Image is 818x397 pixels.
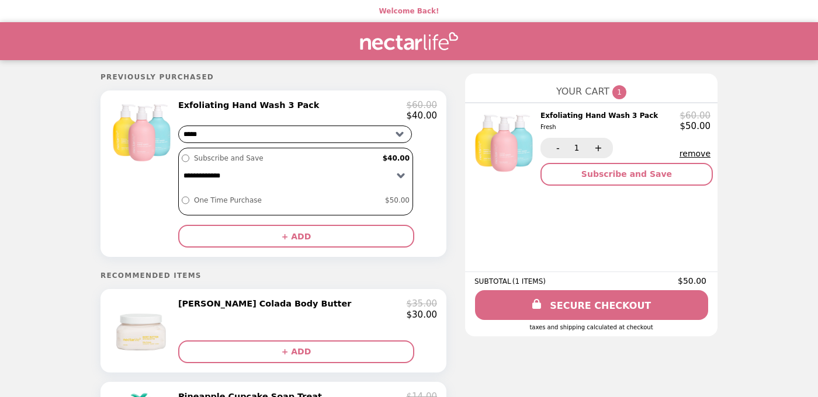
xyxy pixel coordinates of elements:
img: Exfoliating Hand Wash 3 Pack [471,110,539,176]
label: $50.00 [382,193,413,207]
select: Select a product variant [178,126,412,143]
img: Piña Colada Body Butter [109,298,176,363]
button: Subscribe and Save [540,163,713,186]
img: Brand Logo [360,29,458,53]
div: Fresh [540,122,658,133]
h2: Exfoliating Hand Wash 3 Pack [178,100,324,110]
img: Exfoliating Hand Wash 3 Pack [109,100,177,165]
h2: Exfoliating Hand Wash 3 Pack [540,110,663,133]
label: One Time Purchase [191,193,382,207]
span: 1 [612,85,626,99]
label: $40.00 [380,151,413,165]
span: $50.00 [678,276,708,285]
p: Welcome Back! [379,7,439,15]
p: $60.00 [407,100,438,110]
p: $30.00 [407,309,438,320]
button: remove [680,149,710,158]
span: 1 [574,143,580,152]
p: $50.00 [680,121,711,131]
p: $40.00 [407,110,438,121]
select: Select a subscription option [179,165,413,186]
h2: [PERSON_NAME] Colada Body Butter [178,298,356,309]
button: + [581,138,613,158]
div: Taxes and Shipping calculated at checkout [474,324,708,330]
h5: Previously Purchased [100,73,446,81]
p: $35.00 [407,298,438,309]
a: SECURE CHECKOUT [475,290,708,320]
button: + ADD [178,340,414,363]
button: + ADD [178,225,414,248]
h5: Recommended Items [100,271,446,280]
label: Subscribe and Save [191,151,380,165]
span: ( 1 ITEMS ) [512,277,546,285]
button: - [540,138,573,158]
p: $60.00 [680,110,711,121]
span: YOUR CART [556,86,609,97]
span: SUBTOTAL [474,277,512,285]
